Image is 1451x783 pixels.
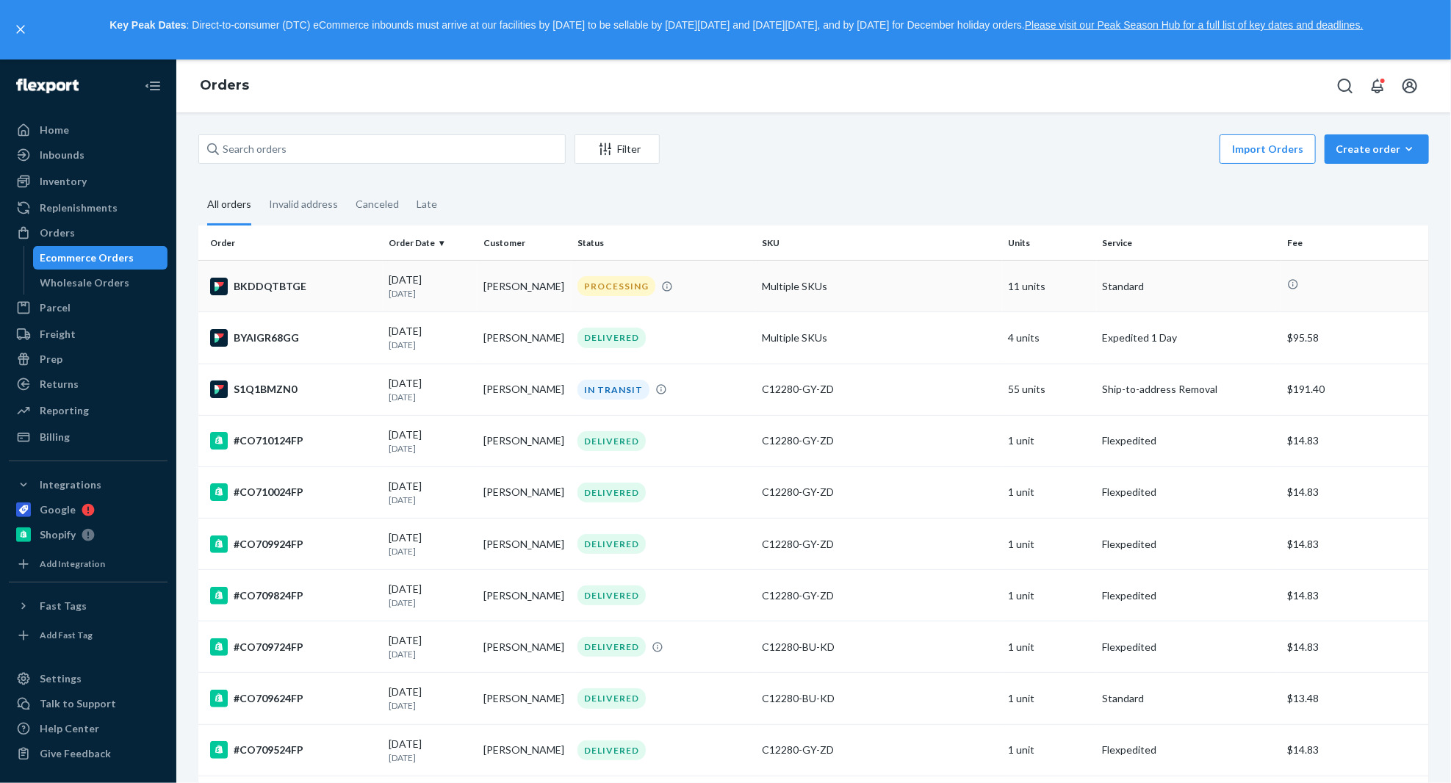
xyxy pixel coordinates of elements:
th: Order [198,225,383,261]
p: [DATE] [389,494,471,506]
div: #CO710024FP [210,483,377,501]
div: DELIVERED [577,534,646,554]
input: Search orders [198,134,566,164]
a: Help Center [9,717,168,740]
p: [DATE] [389,648,471,660]
p: Flexpedited [1103,537,1275,552]
div: BKDDQTBTGE [210,278,377,295]
th: Units [1002,225,1096,261]
td: $14.83 [1281,518,1429,569]
div: Add Fast Tag [40,629,93,641]
p: [DATE] [389,699,471,712]
a: Returns [9,372,168,396]
td: $14.83 [1281,415,1429,466]
a: Home [9,118,168,142]
a: Ecommerce Orders [33,246,168,270]
div: C12280-GY-ZD [762,382,996,397]
a: Orders [200,77,249,93]
div: DELIVERED [577,637,646,657]
p: Flexpedited [1103,588,1275,603]
div: Help Center [40,721,99,736]
div: Returns [40,377,79,391]
div: Customer [483,237,566,249]
button: Create order [1325,134,1429,164]
p: [DATE] [389,339,471,351]
div: Late [417,185,437,223]
a: Billing [9,425,168,449]
p: Expedited 1 Day [1103,331,1275,345]
div: Canceled [356,185,399,223]
td: 1 unit [1002,724,1096,776]
div: Add Integration [40,558,105,570]
div: Inbounds [40,148,84,162]
button: Open account menu [1395,71,1425,101]
a: Google [9,498,168,522]
div: C12280-GY-ZD [762,743,996,757]
td: Ship-to-address Removal [1097,364,1281,415]
div: Orders [40,225,75,240]
th: Status [572,225,756,261]
button: Import Orders [1220,134,1316,164]
p: Standard [1103,691,1275,706]
td: [PERSON_NAME] [478,466,572,518]
a: Orders [9,221,168,245]
p: [DATE] [389,442,471,455]
div: DELIVERED [577,431,646,451]
div: #CO709624FP [210,690,377,707]
div: Reporting [40,403,89,418]
td: $14.83 [1281,570,1429,621]
a: Shopify [9,523,168,546]
th: Fee [1281,225,1429,261]
div: S1Q1BMZN0 [210,380,377,398]
div: Integrations [40,477,101,492]
td: 1 unit [1002,570,1096,621]
td: [PERSON_NAME] [478,415,572,466]
div: Replenishments [40,201,118,215]
button: Integrations [9,473,168,497]
div: Settings [40,671,82,686]
th: Order Date [383,225,477,261]
a: Settings [9,667,168,690]
div: Give Feedback [40,746,111,761]
th: SKU [756,225,1002,261]
div: C12280-GY-ZD [762,537,996,552]
div: Fast Tags [40,599,87,613]
td: Multiple SKUs [756,312,1002,364]
td: 1 unit [1002,673,1096,724]
div: [DATE] [389,582,471,609]
div: #CO709724FP [210,638,377,656]
a: Inbounds [9,143,168,167]
td: 55 units [1002,364,1096,415]
div: All orders [207,185,251,225]
td: [PERSON_NAME] [478,570,572,621]
td: [PERSON_NAME] [478,724,572,776]
p: : Direct-to-consumer (DTC) eCommerce inbounds must arrive at our facilities by [DATE] to be sella... [35,13,1438,38]
div: #CO709524FP [210,741,377,759]
p: Flexpedited [1103,640,1275,654]
td: [PERSON_NAME] [478,673,572,724]
div: DELIVERED [577,740,646,760]
div: [DATE] [389,737,471,764]
a: Reporting [9,399,168,422]
div: Create order [1336,142,1418,156]
td: 1 unit [1002,415,1096,466]
button: Open Search Box [1331,71,1360,101]
div: Google [40,502,76,517]
button: Close Navigation [138,71,168,101]
div: Wholesale Orders [40,275,130,290]
div: [DATE] [389,324,471,351]
td: $13.48 [1281,673,1429,724]
ol: breadcrumbs [188,65,261,107]
div: PROCESSING [577,276,655,296]
div: BYAIGR68GG [210,329,377,347]
button: Open notifications [1363,71,1392,101]
button: Give Feedback [9,742,168,765]
img: Flexport logo [16,79,79,93]
a: Please visit our Peak Season Hub for a full list of key dates and deadlines. [1025,19,1364,31]
p: [DATE] [389,751,471,764]
div: DELIVERED [577,328,646,347]
div: Home [40,123,69,137]
a: Add Fast Tag [9,624,168,647]
div: Billing [40,430,70,444]
td: $14.83 [1281,724,1429,776]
